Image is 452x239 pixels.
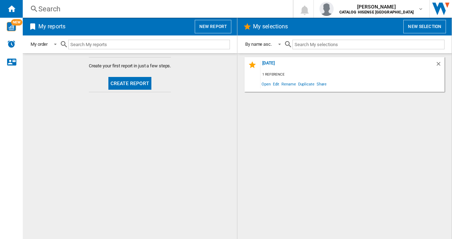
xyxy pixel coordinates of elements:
[319,2,334,16] img: profile.jpg
[403,20,446,33] button: New selection
[252,20,289,33] h2: My selections
[89,63,171,69] span: Create your first report in just a few steps.
[108,77,152,90] button: Create report
[316,79,328,89] span: Share
[280,79,297,89] span: Rename
[195,20,231,33] button: New report
[272,79,281,89] span: Edit
[7,22,16,31] img: wise-card.svg
[37,20,67,33] h2: My reports
[260,61,435,70] div: [DATE]
[339,10,414,15] b: CATALOG HISENSE [GEOGRAPHIC_DATA]
[7,40,16,48] img: alerts-logo.svg
[245,41,272,47] div: By name asc.
[297,79,316,89] span: Duplicate
[11,19,22,26] span: NEW
[292,40,445,49] input: Search My selections
[38,4,274,14] div: Search
[68,40,230,49] input: Search My reports
[260,79,272,89] span: Open
[31,41,48,47] div: My order
[435,61,445,70] div: Delete
[339,3,414,10] span: [PERSON_NAME]
[260,70,445,79] div: 1 reference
